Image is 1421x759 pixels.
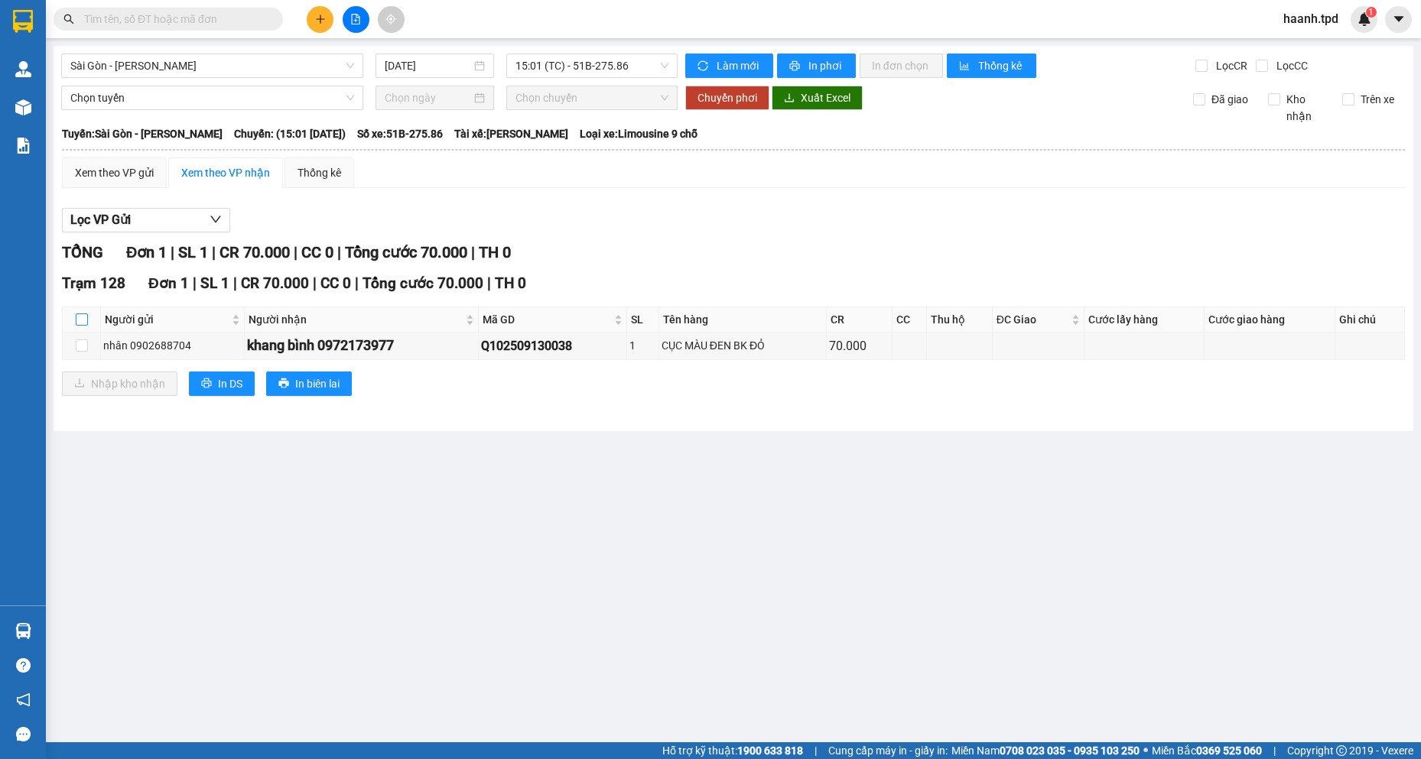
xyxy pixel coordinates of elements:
[860,54,943,78] button: In đơn chọn
[479,243,511,261] span: TH 0
[997,311,1068,328] span: ĐC Giao
[515,86,668,109] span: Chọn chuyến
[808,57,844,74] span: In phơi
[1152,742,1262,759] span: Miền Bắc
[1336,745,1347,756] span: copyright
[219,243,290,261] span: CR 70.000
[234,125,346,142] span: Chuyến: (15:01 [DATE])
[62,243,103,261] span: TỔNG
[320,274,351,292] span: CC 0
[16,693,31,707] span: notification
[685,86,769,110] button: Chuyển phơi
[481,336,624,355] div: Q102509130038
[181,164,270,181] div: Xem theo VP nhận
[126,243,167,261] span: Đơn 1
[784,92,795,105] span: download
[210,213,222,225] span: down
[84,11,265,28] input: Tìm tên, số ĐT hoặc mã đơn
[829,336,889,355] div: 70.000
[357,125,443,142] span: Số xe: 51B-275.86
[62,371,177,396] button: downloadNhập kho nhận
[343,6,369,33] button: file-add
[15,99,31,115] img: warehouse-icon
[1385,6,1412,33] button: caret-down
[301,243,333,261] span: CC 0
[307,6,333,33] button: plus
[629,337,656,354] div: 1
[103,337,242,354] div: nhân 0902688704
[75,164,154,181] div: Xem theo VP gửi
[70,54,354,77] span: Sài Gòn - Phương Lâm
[295,375,340,392] span: In biên lai
[1366,7,1377,18] sup: 1
[218,375,242,392] span: In DS
[978,57,1024,74] span: Thống kê
[479,332,627,359] td: Q102509130038
[345,243,467,261] span: Tổng cước 70.000
[1358,12,1371,26] img: icon-new-feature
[1084,307,1205,332] th: Cước lấy hàng
[662,742,803,759] span: Hỗ trợ kỹ thuật:
[16,727,31,741] span: message
[1205,307,1335,332] th: Cước giao hàng
[789,60,802,73] span: printer
[951,742,1140,759] span: Miền Nam
[927,307,993,332] th: Thu hộ
[1273,742,1276,759] span: |
[659,307,827,332] th: Tên hàng
[189,371,255,396] button: printerIn DS
[385,57,471,74] input: 13/09/2025
[1270,57,1310,74] span: Lọc CC
[697,60,710,73] span: sync
[1354,91,1400,108] span: Trên xe
[294,243,298,261] span: |
[454,125,568,142] span: Tài xế: [PERSON_NAME]
[385,89,471,106] input: Chọn ngày
[1210,57,1250,74] span: Lọc CR
[772,86,863,110] button: downloadXuất Excel
[1335,307,1405,332] th: Ghi chú
[233,274,237,292] span: |
[1271,9,1351,28] span: haanh.tpd
[893,307,927,332] th: CC
[1000,744,1140,757] strong: 0708 023 035 - 0935 103 250
[62,274,125,292] span: Trạm 128
[313,274,317,292] span: |
[515,54,668,77] span: 15:01 (TC) - 51B-275.86
[1368,7,1374,18] span: 1
[350,14,361,24] span: file-add
[947,54,1036,78] button: bar-chartThống kê
[827,307,893,332] th: CR
[337,243,341,261] span: |
[212,243,216,261] span: |
[828,742,948,759] span: Cung cấp máy in - giấy in:
[580,125,697,142] span: Loại xe: Limousine 9 chỗ
[247,335,476,356] div: khang bình 0972173977
[487,274,491,292] span: |
[278,378,289,390] span: printer
[495,274,526,292] span: TH 0
[241,274,309,292] span: CR 70.000
[15,61,31,77] img: warehouse-icon
[315,14,326,24] span: plus
[1392,12,1406,26] span: caret-down
[378,6,405,33] button: aim
[717,57,761,74] span: Làm mới
[777,54,856,78] button: printerIn phơi
[15,138,31,154] img: solution-icon
[201,378,212,390] span: printer
[200,274,229,292] span: SL 1
[105,311,229,328] span: Người gửi
[63,14,74,24] span: search
[62,208,230,232] button: Lọc VP Gửi
[483,311,611,328] span: Mã GD
[737,744,803,757] strong: 1900 633 818
[815,742,817,759] span: |
[13,10,33,33] img: logo-vxr
[148,274,189,292] span: Đơn 1
[355,274,359,292] span: |
[959,60,972,73] span: bar-chart
[1143,748,1148,754] span: ⚪️
[385,14,396,24] span: aim
[1280,91,1332,125] span: Kho nhận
